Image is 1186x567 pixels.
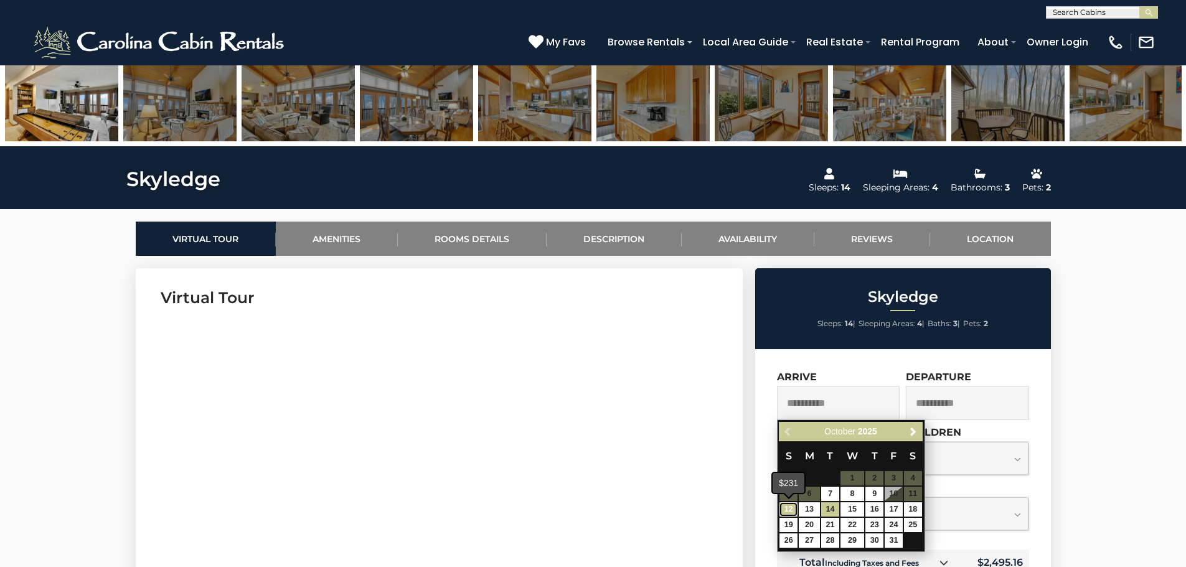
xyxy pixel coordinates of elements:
span: October [824,426,855,436]
a: Location [930,222,1051,256]
a: 16 [865,502,883,517]
img: 163434005 [123,63,237,141]
a: 28 [821,533,839,548]
a: 20 [799,518,820,532]
a: 22 [840,518,864,532]
span: Sleeps: [817,319,843,328]
a: 21 [821,518,839,532]
img: 163434022 [478,63,591,141]
a: Rooms Details [398,222,547,256]
a: 8 [840,487,864,501]
div: $231 [773,473,804,493]
img: mail-regular-white.png [1137,34,1155,51]
a: 12 [779,502,798,517]
span: Saturday [910,450,916,462]
img: 163434028 [833,63,946,141]
a: Owner Login [1020,31,1094,53]
a: 25 [904,518,922,532]
a: 26 [779,533,798,548]
strong: 3 [953,319,958,328]
a: 14 [821,502,839,517]
span: Wednesday [847,450,858,462]
h3: Virtual Tour [161,287,718,309]
a: 24 [885,518,903,532]
a: Browse Rentals [601,31,691,53]
a: 18 [904,502,922,517]
a: Local Area Guide [697,31,794,53]
h2: Skyledge [758,289,1048,305]
span: My Favs [546,34,586,50]
strong: 14 [845,319,853,328]
img: White-1-2.png [31,24,289,61]
a: 23 [865,518,883,532]
a: Virtual Tour [136,222,276,256]
a: 17 [885,502,903,517]
a: 19 [779,518,798,532]
label: Departure [906,371,971,383]
a: 30 [865,533,883,548]
img: phone-regular-white.png [1107,34,1124,51]
li: | [817,316,855,332]
a: About [971,31,1015,53]
li: | [859,316,925,332]
span: Sunday [786,450,792,462]
span: Baths: [928,319,951,328]
img: 163434021 [1070,63,1183,141]
span: Monday [805,450,814,462]
a: 29 [840,533,864,548]
span: Tuesday [827,450,833,462]
a: My Favs [529,34,589,50]
strong: 4 [917,319,922,328]
a: 15 [840,502,864,517]
span: Thursday [872,450,878,462]
label: Arrive [777,371,817,383]
span: 2025 [858,426,877,436]
strong: 2 [984,319,988,328]
a: Reviews [814,222,930,256]
a: 27 [799,533,820,548]
li: | [928,316,960,332]
a: Description [547,222,682,256]
img: 163434014 [360,63,473,141]
img: 163434025 [596,63,710,141]
span: Next [908,427,918,437]
a: Rental Program [875,31,966,53]
a: Amenities [276,222,398,256]
a: 7 [821,487,839,501]
img: 163434002 [951,63,1065,141]
label: Children [906,426,961,438]
span: Sleeping Areas: [859,319,915,328]
img: 163434008 [242,63,355,141]
a: 31 [885,533,903,548]
span: Friday [890,450,897,462]
a: Availability [682,222,814,256]
span: Pets: [963,319,982,328]
a: Next [906,424,921,439]
a: 9 [865,487,883,501]
img: 163434029 [5,63,118,141]
a: Real Estate [800,31,869,53]
img: 163434024 [715,63,828,141]
a: 13 [799,502,820,517]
